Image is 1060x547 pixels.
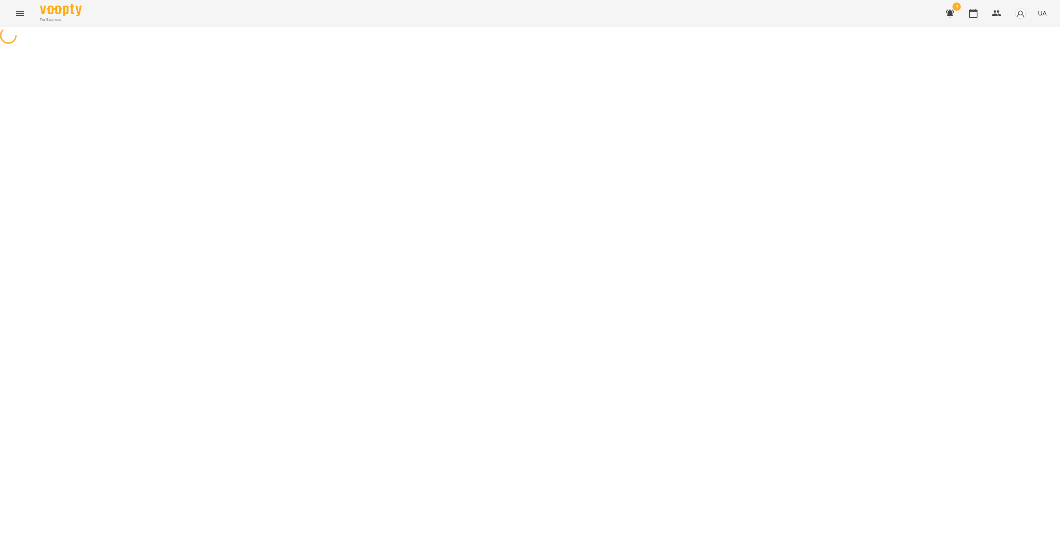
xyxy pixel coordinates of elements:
[952,3,961,11] span: 4
[10,3,30,23] button: Menu
[1015,8,1026,19] img: avatar_s.png
[1038,9,1047,18] span: UA
[1035,5,1050,21] button: UA
[40,17,82,23] span: For Business
[40,4,82,16] img: Voopty Logo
